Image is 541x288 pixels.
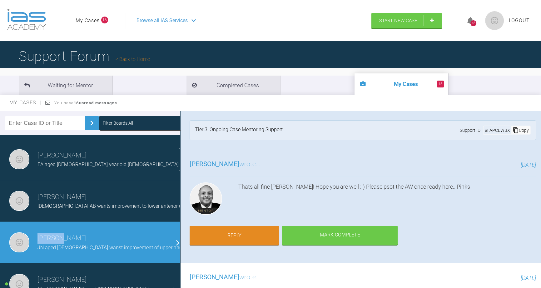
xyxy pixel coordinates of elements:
div: Copy [511,126,530,134]
a: Start New Case [371,13,442,28]
li: My Cases [355,73,448,95]
h3: [PERSON_NAME] [37,275,300,285]
h3: [PERSON_NAME] [37,150,179,161]
span: [PERSON_NAME] [190,273,239,281]
input: Enter Case ID or Title [5,116,85,130]
span: 16 [437,81,444,87]
span: My Cases [9,100,42,106]
span: [DATE] [521,275,536,281]
div: Mark Complete [282,226,398,245]
span: [DATE] [521,161,536,168]
span: 16 [101,17,108,23]
span: EA aged [DEMOGRAPHIC_DATA] year old [DEMOGRAPHIC_DATA] [37,161,179,167]
img: logo-light.3e3ef733.png [7,9,46,30]
img: profile.png [485,11,504,30]
a: Reply [190,226,279,245]
span: You have [54,101,117,105]
li: Completed Cases [186,76,280,95]
div: Tier 3: Ongoing Case Mentoring Support [195,126,283,135]
span: Browse all IAS Services [136,17,188,25]
div: 45 [470,20,476,26]
img: Martin Hussain [9,191,29,211]
strong: 16 unread messages [74,101,117,105]
span: Support ID [460,127,480,134]
div: Filter Boards: All [103,120,133,127]
a: My Cases [76,17,100,25]
div: # FAPCEWBX [484,127,511,134]
h1: Support Forum [19,45,150,67]
li: Waiting for Mentor [19,76,112,95]
a: Back to Home [116,56,150,62]
img: chevronRight.28bd32b0.svg [87,118,97,128]
h3: wrote... [190,159,261,170]
span: JN aged [DEMOGRAPHIC_DATA] wanst improvement of upper and lower [MEDICAL_DATA] [37,245,233,251]
h3: [PERSON_NAME] [37,192,199,202]
h3: [PERSON_NAME] [37,233,233,244]
span: [PERSON_NAME] [190,160,239,168]
img: Martin Hussain [9,149,29,169]
h3: wrote... [190,272,261,283]
a: Logout [509,17,530,25]
div: Thats all fine [PERSON_NAME]! Hope you are well :-) Please psot the AW once ready here.. Pinks [238,182,536,217]
span: Start New Case [379,18,417,23]
img: Utpalendu Bose [190,182,222,215]
img: Martin Hussain [9,232,29,252]
span: [DEMOGRAPHIC_DATA] AB wants improvement to lower anterior crowding [37,203,199,209]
